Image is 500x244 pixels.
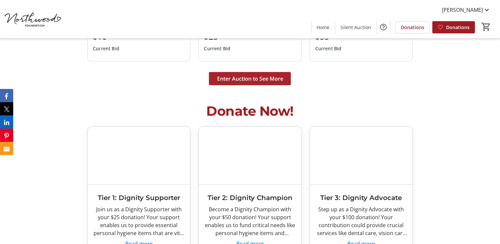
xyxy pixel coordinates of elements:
div: Current Bid [93,43,119,55]
h3: Tier 1: Dignity Supporter [93,193,185,203]
a: Silent Auction [335,21,376,33]
h3: Tier 2: Dignity Champion [204,193,296,203]
img: Northwood Foundation's Logo [4,3,63,36]
div: Current Bid [315,43,342,55]
img: Tier 1: Dignity Supporter [88,127,190,184]
h2: Donate Now! [87,101,413,121]
div: Step up as a Dignity Advocate with your $100 donation! Your contribution could provide crucial se... [315,205,407,237]
img: Tier 2: Dignity Champion [199,127,301,184]
span: Silent Auction [340,24,371,31]
span: Donations [401,24,424,31]
div: Current Bid [204,43,230,55]
div: Join us as a Dignity Supporter with your $25 donation! Your support enables us to provide essenti... [93,205,185,237]
a: Donations [432,21,475,33]
button: Cart [480,21,492,33]
span: Donations [446,24,470,31]
span: Home [317,24,329,31]
a: Home [311,21,335,33]
span: Enter Auction to See More [217,75,283,83]
div: Become a Dignity Champion with your $50 donation! Your support enables us to fund critical needs ... [204,205,296,237]
h3: Tier 3: Dignity Advocate [315,193,407,203]
button: Help [377,20,390,34]
a: Donations [396,21,430,33]
span: [PERSON_NAME] [442,6,483,14]
button: [PERSON_NAME] [437,5,496,15]
img: Tier 3: Dignity Advocate [310,127,412,184]
button: Enter Auction to See More [209,72,291,85]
